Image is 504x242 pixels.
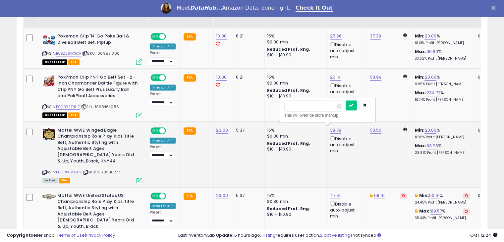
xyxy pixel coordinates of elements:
div: 15% [267,127,322,133]
div: $10 - $10.90 [267,93,322,99]
a: 1 listing [261,232,276,238]
div: % [415,208,470,220]
div: $10 - $10.90 [267,212,322,217]
div: Preset: [150,210,176,225]
img: 51uSm-JDSfL._SL40_.jpg [42,127,56,141]
div: Preset: [150,92,176,107]
b: Reduced Prof. Rng. [267,141,310,146]
div: 5.37 [236,127,259,133]
span: ON [151,34,159,39]
span: 2025-09-9 12:24 GMT [470,232,497,238]
div: % [415,49,470,61]
b: Pok?mon Clip ?N? Go Belt Set - 2-Inch Charmander Battle Figure with Clip ?N? Go Belt Plus Luxury ... [57,74,138,100]
div: 0 [478,193,498,199]
div: 0 [478,127,498,133]
b: Max: [415,90,426,96]
a: 20.00 [424,33,436,39]
a: 50.61 [429,192,440,199]
div: Fulfillment Cost [236,3,261,17]
div: Amazon AI * [150,85,176,91]
div: Last InventoryLab Update: 6 hours ago, requires user action, not synced. [178,232,497,239]
span: FBA [59,178,70,183]
small: FBA [184,127,196,135]
div: $10 - $10.90 [267,52,322,58]
a: 23.00 [216,192,228,199]
span: | SKU: 1069831306 [82,51,120,56]
img: 41t-GUfuMdL._SL40_.jpg [42,33,56,46]
b: Reduced Prof. Rng. [267,88,310,93]
th: The percentage added to the cost of goods (COGS) that forms the calculator for Min & Max prices. [412,0,475,27]
div: $10 - $10.90 [267,147,322,152]
strong: Copyright [7,232,31,238]
span: FBA [68,59,80,65]
b: Min: [415,127,425,133]
span: ON [151,128,159,133]
b: Mattel WWE Winged Eagle Championship Role Play Kids Title Belt, Authentic Styling with Adjustable... [57,127,138,166]
div: ASIN: [42,74,142,117]
p: 11.86% Profit [PERSON_NAME] [415,135,470,140]
a: 38.79 [330,127,342,134]
div: 6.21 [236,33,259,39]
img: 41YzZPawwgL._SL40_.jpg [42,193,56,200]
a: Terms of Use [57,232,85,238]
img: Profile image for Georgie [161,3,171,14]
div: Fulfillable Quantity [478,3,501,17]
span: All listings that are currently out of stock and unavailable for purchase on Amazon [42,112,67,118]
p: 28.81% Profit [PERSON_NAME] [415,151,470,155]
div: % [415,143,470,155]
div: 15% [267,74,322,80]
div: % [415,74,470,87]
a: 89.57 [431,208,442,214]
a: 234.77 [426,90,440,96]
div: Amazon AI * [150,203,176,209]
span: All listings that are currently out of stock and unavailable for purchase on Amazon [42,59,67,65]
small: FBA [184,74,196,82]
b: Max: [415,143,426,149]
p: 10.13% Profit [PERSON_NAME] [415,41,470,45]
span: OFF [165,128,176,133]
div: $0.30 min [267,39,322,45]
a: 50.50 [370,127,382,134]
a: 58.99 [370,74,382,81]
div: $0.30 min [267,133,322,139]
p: 24.45% Profit [PERSON_NAME] [415,200,470,205]
a: 23.00 [216,127,228,134]
a: Privacy Policy [86,232,115,238]
small: FBA [184,193,196,200]
div: % [415,127,470,140]
b: Mattel WWE United States US Championship Role Play Kids Title Belt, Authentic Styling with Adjust... [57,193,138,231]
a: B0CRM6SGFV [56,169,82,175]
div: Amazon AI * [150,138,176,144]
a: 2 active listings [320,232,353,238]
p: 33.62% Profit [PERSON_NAME] [415,56,470,61]
a: 96.69 [426,48,438,55]
p: 9.95% Profit [PERSON_NAME] [415,82,470,87]
b: Reduced Prof. Rng. [267,206,310,212]
a: 63.26 [426,143,438,149]
div: Preset: [150,145,176,160]
span: All listings currently available for purchase on Amazon [42,178,58,183]
div: Close [491,6,498,10]
a: B0BZ59W3CP [56,51,81,56]
div: 5.37 [236,193,259,199]
a: 26.14 [330,74,341,81]
span: | SKU: 1068938277 [83,169,120,175]
b: Reduced Prof. Rng. [267,46,310,52]
span: | SKU: 1065464086 [81,104,119,109]
img: 51UwIho9afL._SL40_.jpg [42,74,56,88]
div: Disable auto adjust min [330,135,362,154]
a: 20.00 [424,74,436,81]
a: B0CB62Z4H7 [56,104,80,110]
span: ON [151,75,159,80]
div: Disable auto adjust min [330,41,362,60]
div: $0.30 min [267,80,322,86]
b: Pokemon Clip 'N' Go Poke Ball & Dive Ball Belt Set, Piplup [57,33,138,47]
span: OFF [165,75,176,80]
a: 58.15 [374,192,385,199]
div: Disable auto adjust min [330,200,362,219]
b: Max: [419,208,431,214]
div: 15% [267,33,322,39]
span: OFF [165,193,176,199]
span: FBA [68,112,80,118]
span: ON [151,193,159,199]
